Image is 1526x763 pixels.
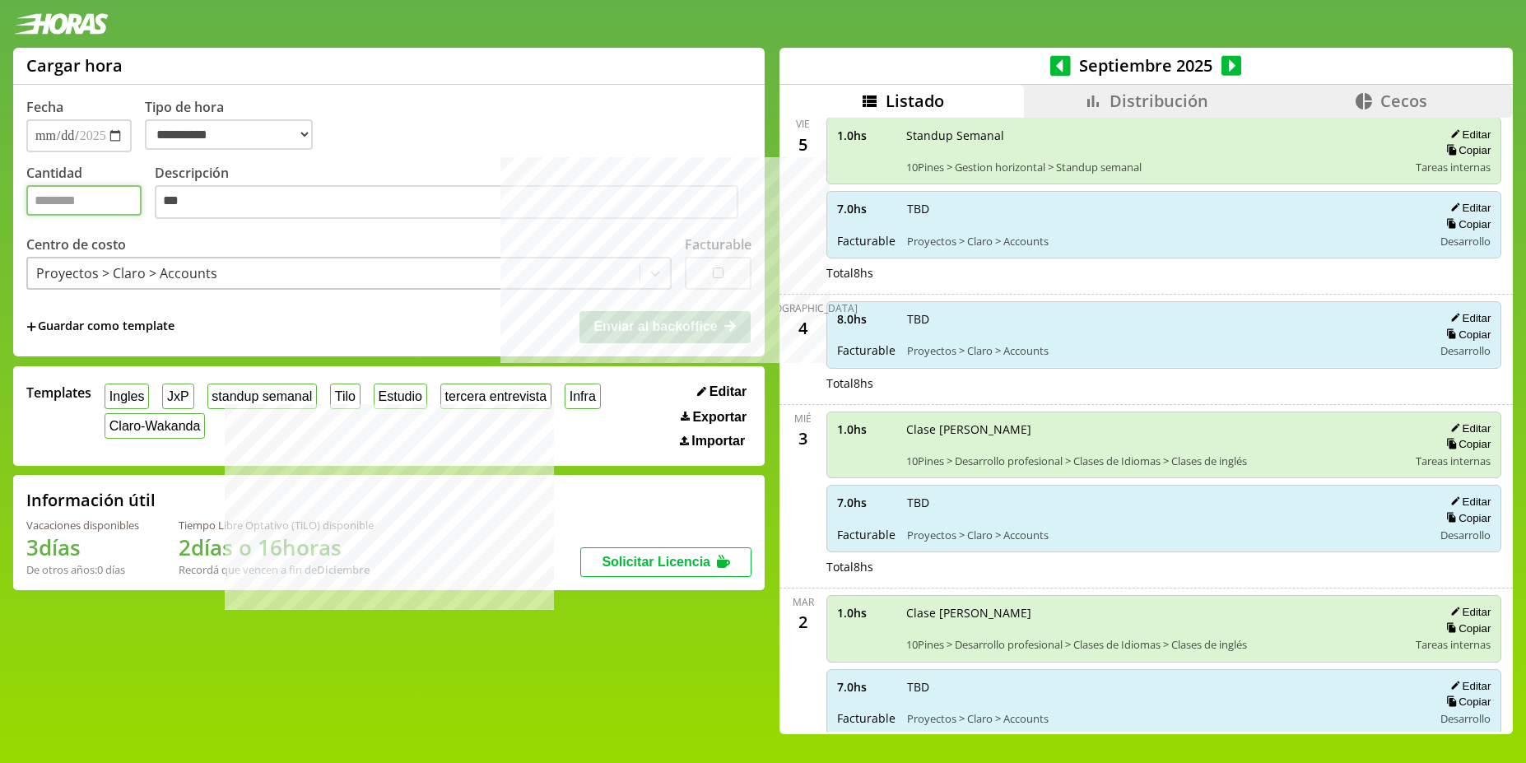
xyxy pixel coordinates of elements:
[155,164,751,224] label: Descripción
[26,518,139,533] div: Vacaciones disponibles
[26,54,123,77] h1: Cargar hora
[317,562,370,577] b: Diciembre
[440,384,551,409] button: tercera entrevista
[1445,421,1491,435] button: Editar
[1441,143,1491,157] button: Copiar
[837,311,896,327] span: 8.0 hs
[155,185,738,220] textarea: Descripción
[26,533,139,562] h1: 3 días
[1416,160,1491,174] span: Tareas internas
[1440,711,1491,726] span: Desarrollo
[26,235,126,254] label: Centro de costo
[837,128,895,143] span: 1.0 hs
[837,342,896,358] span: Facturable
[906,454,1405,468] span: 10Pines > Desarrollo profesional > Clases de Idiomas > Clases de inglés
[1445,605,1491,619] button: Editar
[749,301,858,315] div: [DEMOGRAPHIC_DATA]
[692,410,747,425] span: Exportar
[685,235,751,254] label: Facturable
[105,413,205,439] button: Claro-Wakanda
[1440,343,1491,358] span: Desarrollo
[1441,695,1491,709] button: Copiar
[709,384,747,399] span: Editar
[145,119,313,150] select: Tipo de hora
[1445,679,1491,693] button: Editar
[580,547,751,577] button: Solicitar Licencia
[907,679,1422,695] span: TBD
[1441,621,1491,635] button: Copiar
[1440,528,1491,542] span: Desarrollo
[26,384,91,402] span: Templates
[826,265,1502,281] div: Total 8 hs
[36,264,217,282] div: Proyectos > Claro > Accounts
[837,710,896,726] span: Facturable
[837,421,895,437] span: 1.0 hs
[837,527,896,542] span: Facturable
[907,311,1422,327] span: TBD
[837,679,896,695] span: 7.0 hs
[907,711,1422,726] span: Proyectos > Claro > Accounts
[906,605,1405,621] span: Clase [PERSON_NAME]
[26,318,36,336] span: +
[1440,234,1491,249] span: Desarrollo
[691,434,745,449] span: Importar
[1441,437,1491,451] button: Copiar
[1445,311,1491,325] button: Editar
[793,595,814,609] div: mar
[906,421,1405,437] span: Clase [PERSON_NAME]
[565,384,601,409] button: Infra
[790,426,817,452] div: 3
[1441,328,1491,342] button: Copiar
[837,233,896,249] span: Facturable
[1445,128,1491,142] button: Editar
[145,98,326,152] label: Tipo de hora
[13,13,109,35] img: logotipo
[1441,511,1491,525] button: Copiar
[886,90,944,112] span: Listado
[1110,90,1208,112] span: Distribución
[907,201,1422,216] span: TBD
[179,533,374,562] h1: 2 días o 16 horas
[796,117,810,131] div: vie
[26,164,155,224] label: Cantidad
[837,495,896,510] span: 7.0 hs
[26,489,156,511] h2: Información útil
[907,343,1422,358] span: Proyectos > Claro > Accounts
[779,118,1513,733] div: scrollable content
[330,384,361,409] button: Tilo
[906,637,1405,652] span: 10Pines > Desarrollo profesional > Clases de Idiomas > Clases de inglés
[790,609,817,635] div: 2
[906,160,1405,174] span: 10Pines > Gestion horizontal > Standup semanal
[826,375,1502,391] div: Total 8 hs
[826,559,1502,575] div: Total 8 hs
[1416,637,1491,652] span: Tareas internas
[676,409,751,426] button: Exportar
[790,131,817,157] div: 5
[1445,495,1491,509] button: Editar
[1441,217,1491,231] button: Copiar
[907,495,1422,510] span: TBD
[837,605,895,621] span: 1.0 hs
[179,518,374,533] div: Tiempo Libre Optativo (TiLO) disponible
[837,201,896,216] span: 7.0 hs
[1380,90,1427,112] span: Cecos
[26,318,174,336] span: +Guardar como template
[162,384,193,409] button: JxP
[26,98,63,116] label: Fecha
[907,528,1422,542] span: Proyectos > Claro > Accounts
[602,555,710,569] span: Solicitar Licencia
[906,128,1405,143] span: Standup Semanal
[179,562,374,577] div: Recordá que vencen a fin de
[1071,54,1221,77] span: Septiembre 2025
[374,384,427,409] button: Estudio
[794,412,812,426] div: mié
[1416,454,1491,468] span: Tareas internas
[692,384,751,400] button: Editar
[1445,201,1491,215] button: Editar
[790,315,817,342] div: 4
[26,562,139,577] div: De otros años: 0 días
[907,234,1422,249] span: Proyectos > Claro > Accounts
[105,384,149,409] button: Ingles
[207,384,317,409] button: standup semanal
[26,185,142,216] input: Cantidad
